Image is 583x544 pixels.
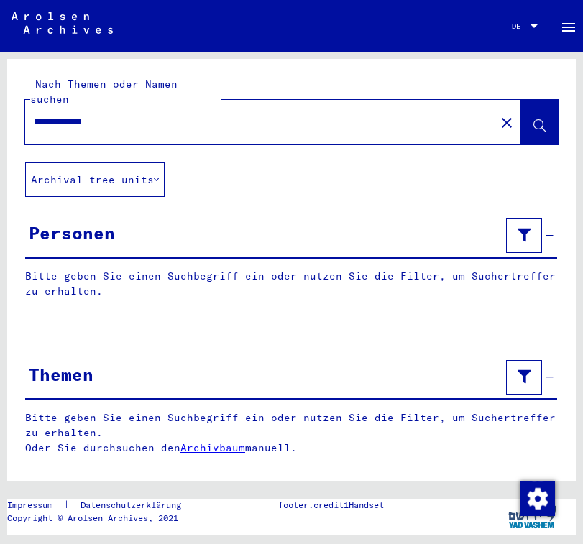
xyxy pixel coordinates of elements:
mat-icon: Side nav toggle icon [560,19,577,36]
img: Zustimmung ändern [520,481,555,516]
p: Bitte geben Sie einen Suchbegriff ein oder nutzen Sie die Filter, um Suchertreffer zu erhalten. O... [25,410,558,456]
p: Bitte geben Sie einen Suchbegriff ein oder nutzen Sie die Filter, um Suchertreffer zu erhalten. [25,269,557,299]
mat-icon: close [498,114,515,132]
a: Archivbaum [180,441,245,454]
div: Personen [29,220,115,246]
img: Arolsen_neg.svg [12,12,113,34]
a: Datenschutzerklärung [69,499,198,512]
button: Toggle sidenav [554,11,583,40]
p: Copyright © Arolsen Archives, 2021 [7,512,198,525]
button: Archival tree units [25,162,165,197]
p: footer.credit1Handset [278,499,384,512]
div: | [7,499,198,512]
button: Clear [492,108,521,137]
a: Impressum [7,499,64,512]
span: DE [512,22,528,30]
div: Themen [29,361,93,387]
img: yv_logo.png [505,499,559,535]
mat-label: Nach Themen oder Namen suchen [30,78,178,106]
